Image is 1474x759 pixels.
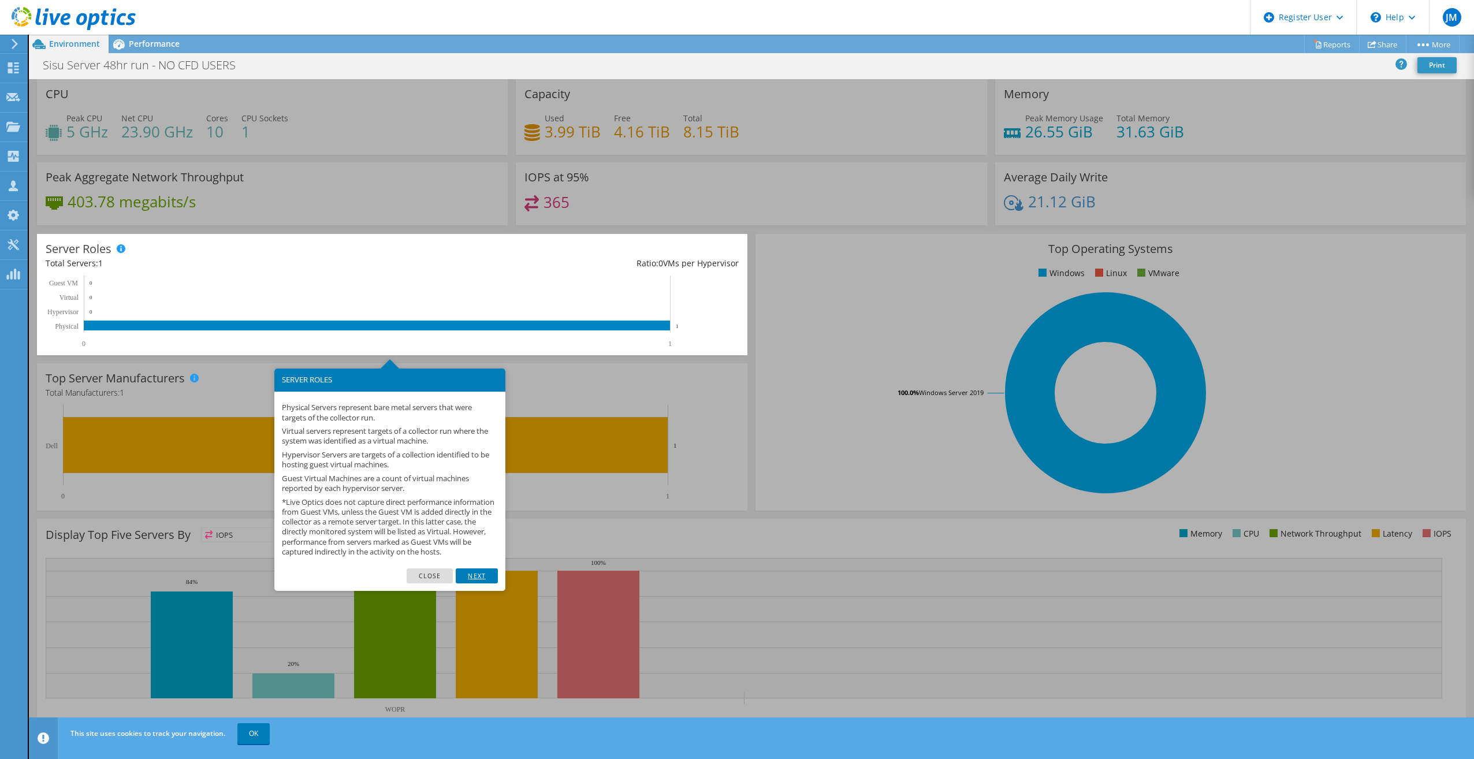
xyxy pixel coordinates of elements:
[202,528,292,542] span: IOPS
[282,474,498,493] p: Guest Virtual Machines are a count of virtual machines reported by each hypervisor server.
[70,728,225,738] span: This site uses cookies to track your navigation.
[1371,12,1381,23] svg: \n
[237,723,270,744] a: OK
[282,403,498,422] p: Physical Servers represent bare metal servers that were targets of the collector run.
[282,497,498,557] p: *Live Optics does not capture direct performance information from Guest VMs, unless the Guest VM ...
[129,38,180,49] span: Performance
[282,376,498,384] h3: SERVER ROLES
[1406,35,1460,53] a: More
[282,450,498,470] p: Hypervisor Servers are targets of a collection identified to be hosting guest virtual machines.
[1359,35,1406,53] a: Share
[1417,57,1457,73] a: Print
[282,426,498,446] p: Virtual servers represent targets of a collector run where the system was identified as a virtual...
[1304,35,1360,53] a: Reports
[49,38,100,49] span: Environment
[407,568,453,583] a: Close
[38,59,254,72] h1: Sisu Server 48hr run - NO CFD USERS
[456,568,497,583] a: Next
[1443,8,1461,27] span: JM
